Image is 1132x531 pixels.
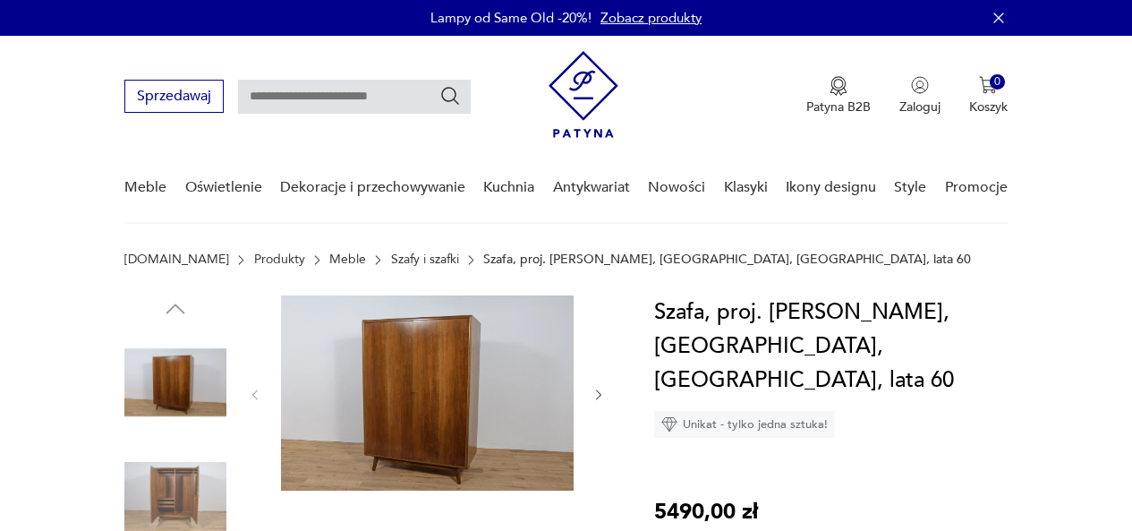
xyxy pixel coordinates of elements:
[549,51,618,138] img: Patyna - sklep z meblami i dekoracjami vintage
[654,495,758,529] p: 5490,00 zł
[483,253,971,267] p: Szafa, proj. [PERSON_NAME], [GEOGRAPHIC_DATA], [GEOGRAPHIC_DATA], lata 60
[806,76,871,116] a: Ikona medaluPatyna B2B
[391,253,459,267] a: Szafy i szafki
[553,153,630,222] a: Antykwariat
[280,153,465,222] a: Dekoracje i przechowywanie
[329,253,366,267] a: Meble
[894,153,926,222] a: Style
[979,76,997,94] img: Ikona koszyka
[124,91,224,104] a: Sprzedawaj
[254,253,305,267] a: Produkty
[430,9,592,27] p: Lampy od Same Old -20%!
[600,9,702,27] a: Zobacz produkty
[969,76,1008,116] button: 0Koszyk
[830,76,847,96] img: Ikona medalu
[654,411,835,438] div: Unikat - tylko jedna sztuka!
[945,153,1008,222] a: Promocje
[185,153,262,222] a: Oświetlenie
[483,153,534,222] a: Kuchnia
[806,76,871,116] button: Patyna B2B
[124,153,166,222] a: Meble
[806,98,871,116] p: Patyna B2B
[648,153,705,222] a: Nowości
[124,80,224,113] button: Sprzedawaj
[899,76,940,116] button: Zaloguj
[654,295,1008,398] h1: Szafa, proj. [PERSON_NAME], [GEOGRAPHIC_DATA], [GEOGRAPHIC_DATA], lata 60
[990,74,1005,90] div: 0
[439,85,461,107] button: Szukaj
[911,76,929,94] img: Ikonka użytkownika
[661,416,677,433] img: Ikona diamentu
[899,98,940,116] p: Zaloguj
[124,331,226,433] img: Zdjęcie produktu Szafa, proj. B. Landsman, Jitona, Czechosłowacja, lata 60
[281,295,574,491] img: Zdjęcie produktu Szafa, proj. B. Landsman, Jitona, Czechosłowacja, lata 60
[786,153,876,222] a: Ikony designu
[724,153,768,222] a: Klasyki
[124,253,229,267] a: [DOMAIN_NAME]
[969,98,1008,116] p: Koszyk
